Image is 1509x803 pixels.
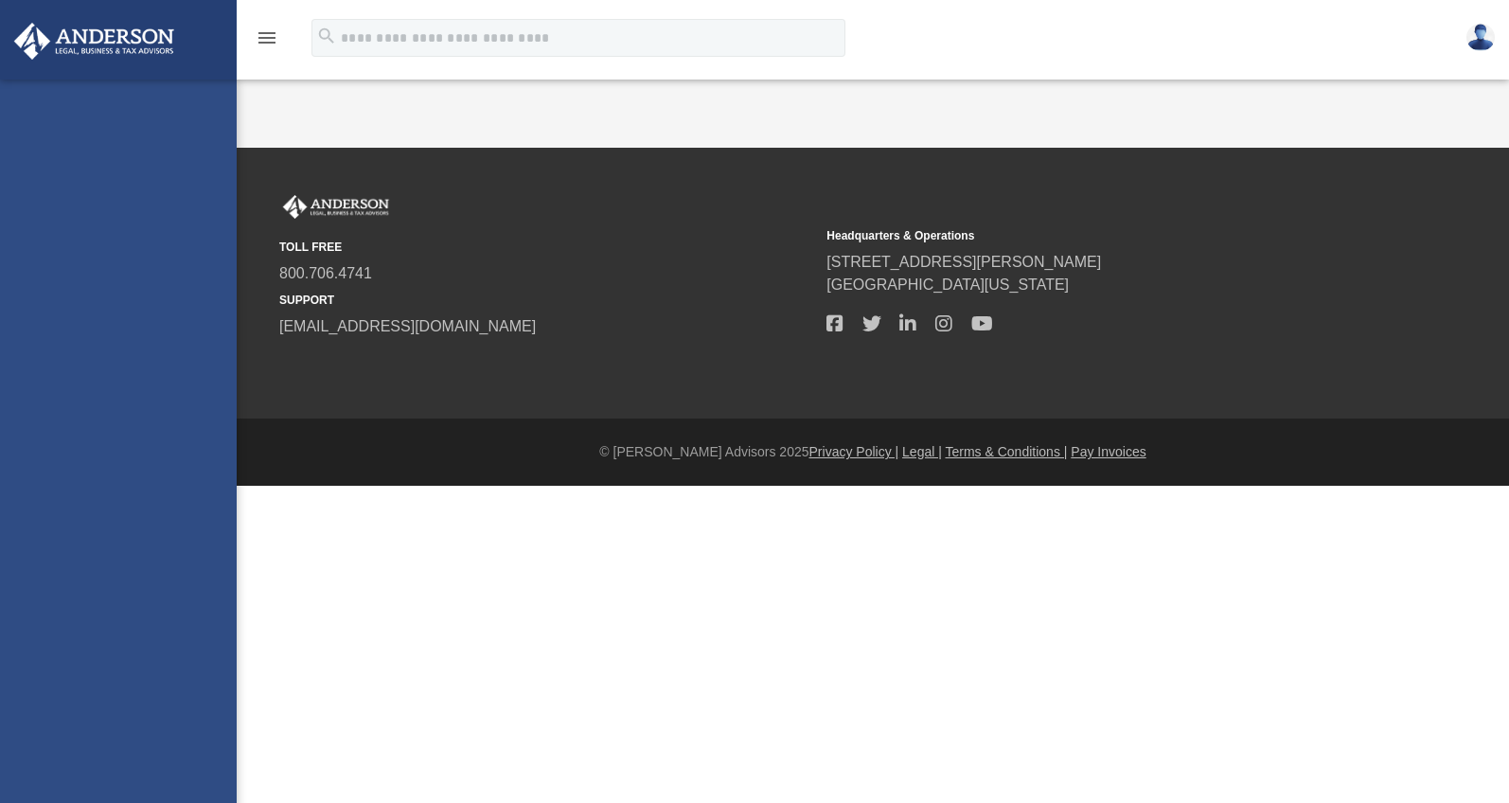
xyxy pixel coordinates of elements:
[256,36,278,49] a: menu
[279,265,372,281] a: 800.706.4741
[1466,24,1495,51] img: User Pic
[316,26,337,46] i: search
[809,444,899,459] a: Privacy Policy |
[256,27,278,49] i: menu
[279,318,536,334] a: [EMAIL_ADDRESS][DOMAIN_NAME]
[9,23,180,60] img: Anderson Advisors Platinum Portal
[279,195,393,220] img: Anderson Advisors Platinum Portal
[1071,444,1145,459] a: Pay Invoices
[826,254,1101,270] a: [STREET_ADDRESS][PERSON_NAME]
[826,277,1069,293] a: [GEOGRAPHIC_DATA][US_STATE]
[279,239,813,256] small: TOLL FREE
[902,444,942,459] a: Legal |
[279,292,813,309] small: SUPPORT
[237,442,1509,462] div: © [PERSON_NAME] Advisors 2025
[826,227,1360,244] small: Headquarters & Operations
[946,444,1068,459] a: Terms & Conditions |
